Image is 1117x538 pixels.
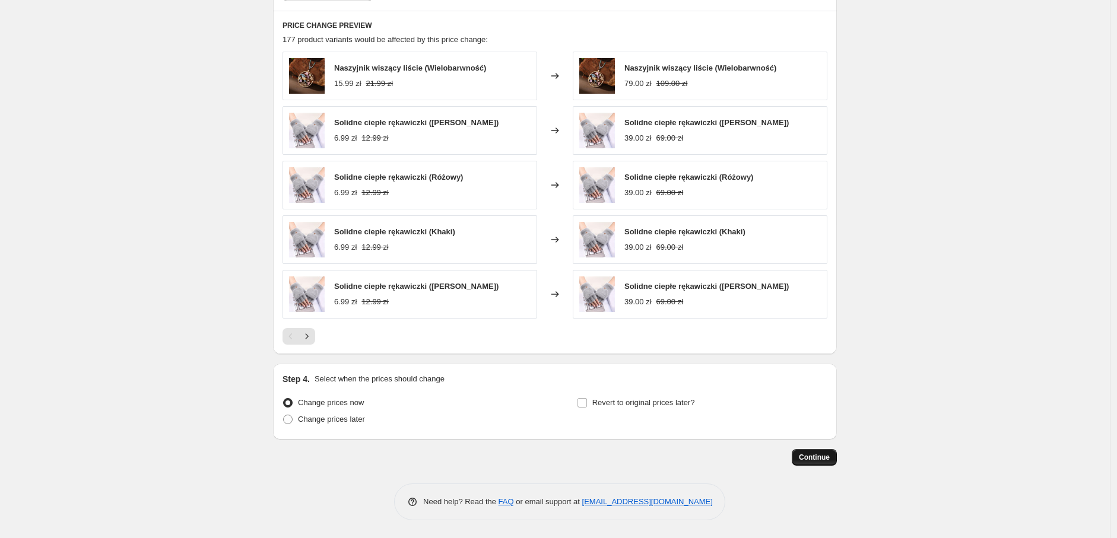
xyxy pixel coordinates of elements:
img: 202508201812361_80x.jpg [289,167,325,203]
strike: 69.00 zł [656,132,684,144]
span: Naszyjnik wiszący liście (Wielobarwność) [624,63,776,72]
span: Change prices later [298,415,365,424]
span: Naszyjnik wiszący liście (Wielobarwność) [334,63,486,72]
strike: 12.99 zł [361,241,389,253]
button: Next [299,328,315,345]
span: Change prices now [298,398,364,407]
span: Need help? Read the [423,497,499,506]
strike: 109.00 zł [656,78,688,90]
span: 177 product variants would be affected by this price change: [283,35,488,44]
strike: 12.99 zł [361,187,389,199]
div: 39.00 zł [624,132,652,144]
a: [EMAIL_ADDRESS][DOMAIN_NAME] [582,497,713,506]
img: 202508201812361_80x.jpg [579,222,615,257]
span: or email support at [514,497,582,506]
h6: PRICE CHANGE PREVIEW [283,21,827,30]
h2: Step 4. [283,373,310,385]
span: Continue [799,453,830,462]
p: Select when the prices should change [315,373,445,385]
span: Solidne ciepłe rękawiczki (Khaki) [624,227,745,236]
div: 6.99 zł [334,296,357,308]
div: 15.99 zł [334,78,361,90]
img: O1CN01mC22wB1qdITEzJqk0__2216195065518-0-cib_80x.jpg [579,58,615,94]
a: FAQ [499,497,514,506]
img: 202508201812361_80x.jpg [289,276,325,312]
span: Solidne ciepłe rękawiczki (Różowy) [624,173,753,182]
strike: 69.00 zł [656,241,684,253]
nav: Pagination [283,328,315,345]
img: 202508201812361_80x.jpg [579,113,615,148]
img: 202508201812361_80x.jpg [579,167,615,203]
strike: 12.99 zł [361,296,389,308]
div: 79.00 zł [624,78,652,90]
span: Solidne ciepłe rękawiczki (Khaki) [334,227,455,236]
div: 39.00 zł [624,296,652,308]
div: 39.00 zł [624,241,652,253]
span: Solidne ciepłe rękawiczki ([PERSON_NAME]) [624,118,789,127]
img: O1CN01mC22wB1qdITEzJqk0__2216195065518-0-cib_80x.jpg [289,58,325,94]
strike: 12.99 zł [361,132,389,144]
strike: 21.99 zł [366,78,394,90]
img: 202508201812361_80x.jpg [289,222,325,257]
span: Revert to original prices later? [592,398,695,407]
span: Solidne ciepłe rękawiczki ([PERSON_NAME]) [624,282,789,291]
img: 202508201812361_80x.jpg [289,113,325,148]
span: Solidne ciepłe rękawiczki (Różowy) [334,173,463,182]
span: Solidne ciepłe rękawiczki ([PERSON_NAME]) [334,282,499,291]
div: 6.99 zł [334,187,357,199]
div: 6.99 zł [334,132,357,144]
strike: 69.00 zł [656,296,684,308]
button: Continue [792,449,837,466]
img: 202508201812361_80x.jpg [579,276,615,312]
strike: 69.00 zł [656,187,684,199]
div: 39.00 zł [624,187,652,199]
span: Solidne ciepłe rękawiczki ([PERSON_NAME]) [334,118,499,127]
div: 6.99 zł [334,241,357,253]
